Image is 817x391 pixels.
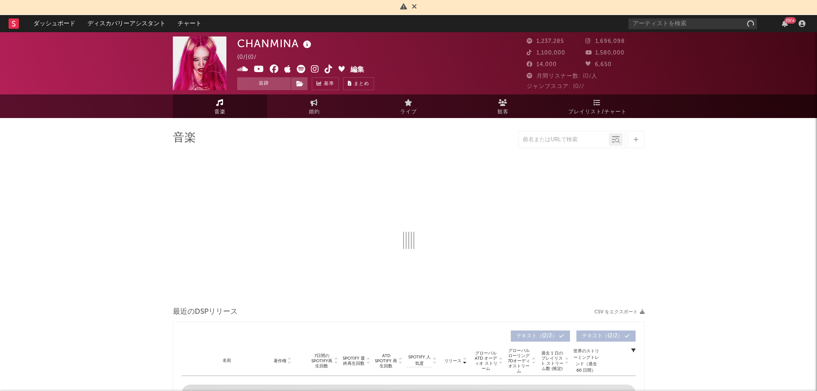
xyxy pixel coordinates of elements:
span: ATD Spotify 再生回数 [375,353,398,369]
input: 曲名またはURLで検索 [519,136,609,143]
span: 1,696,098 [585,39,625,44]
span: 過去 1 日のプレイリスト ストリーム数 (推定) [540,351,564,371]
button: まとめ [343,77,374,90]
span: 基準 [324,79,334,89]
span: 14,000 [527,62,557,67]
span: グローバル ATD オーディオ ストリーム [474,351,498,371]
a: 観客 [456,94,550,118]
a: 音楽 [173,94,267,118]
span: 月間リスナー数: {0/人 [527,73,597,79]
span: 音楽 [214,107,226,117]
a: ライブ [362,94,456,118]
span: 1,100,000 [527,50,565,56]
span: 著作権 [274,358,286,364]
div: 名前 [199,358,255,364]
span: テキスト （{2/2） [582,333,623,339]
span: ライブ [400,107,417,117]
span: リリース [444,358,461,364]
span: 観客 [497,107,509,117]
span: プレイリスト/チャート [568,107,627,117]
span: テキスト （{2/2） [516,333,557,339]
button: CSV をエクスポート [594,309,645,315]
a: 婚約 [267,94,362,118]
a: チャート [172,15,208,32]
span: 婚約 [309,107,320,117]
button: テキスト（{2/2） [511,330,570,342]
span: 7日間のSpotify再生回数 [311,353,333,369]
a: プレイリスト/チャート [550,94,645,118]
span: 最近のDSPリリース [173,307,238,317]
div: {0/ | {0/ [237,52,266,63]
span: Spotify 人気度 [407,354,432,367]
span: Spotify 最終再生回数 [343,356,365,366]
a: ディスカバリーアシスタント [81,15,172,32]
button: テキスト（{2/2） [576,330,636,342]
div: 世界のストリーミングトレンド（過去 60 日間） [573,348,599,374]
button: 編集 [350,65,364,76]
span: 却下する [412,4,417,11]
div: CHANMINA [237,36,314,51]
div: {0/+ [784,17,796,24]
span: まとめ [354,82,369,86]
span: グローバルローリング7Dオーディオストリーム [507,348,531,374]
input: アーティストを検索 [628,18,757,29]
span: ジャンプスコア: {0// [527,84,584,89]
button: {0/+ [782,20,788,27]
span: 1,580,000 [585,50,624,56]
span: 6,650 [585,62,612,67]
button: 追跡 [237,77,291,90]
a: 基準 [312,77,339,90]
a: ダッシュボード [27,15,81,32]
span: 1,237,285 [527,39,564,44]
